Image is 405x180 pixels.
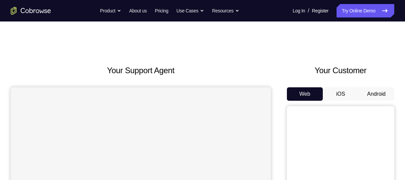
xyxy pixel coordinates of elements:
[212,4,239,17] button: Resources
[100,4,121,17] button: Product
[337,4,394,17] a: Try Online Demo
[287,64,394,77] h2: Your Customer
[11,64,271,77] h2: Your Support Agent
[358,87,394,101] button: Android
[308,7,309,15] span: /
[11,7,51,15] a: Go to the home page
[323,87,359,101] button: iOS
[287,87,323,101] button: Web
[129,4,147,17] a: About us
[176,4,204,17] button: Use Cases
[293,4,305,17] a: Log In
[155,4,168,17] a: Pricing
[312,4,328,17] a: Register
